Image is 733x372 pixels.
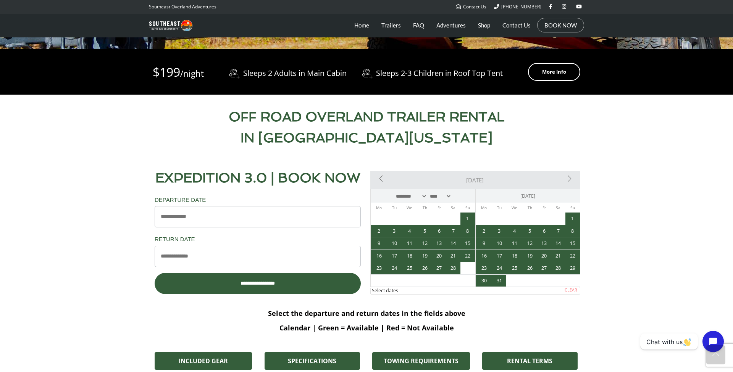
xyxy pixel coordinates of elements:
a: 10 [492,237,506,250]
a: 15 [460,237,475,250]
a: 18 [506,250,523,262]
label: Departure Date [155,196,206,204]
a: 21 [551,250,565,262]
span: Thursday [418,205,432,210]
span: Monday [371,205,387,210]
a: 8 [460,225,475,237]
span: Tuesday [387,205,401,210]
a: 27 [537,262,551,274]
h2: IN [GEOGRAPHIC_DATA][US_STATE] [153,131,580,144]
a: 24 [387,262,401,274]
a: 10 [387,237,401,250]
a: Home [354,16,369,35]
a: 12 [418,237,432,250]
b: Calendar | Green = Available | Red = Not Available [279,323,454,332]
a: 17 [387,250,401,262]
a: 14 [446,237,460,250]
span: Friday [537,205,551,210]
a: 25 [506,262,523,274]
span: INCLUDED GEAR [179,358,228,364]
a: 27 [432,262,446,274]
span: TOWING REQUIREMENTS [384,358,459,364]
a: [PHONE_NUMBER] [494,3,541,10]
a: 28 [446,262,460,274]
a: 7 [551,225,565,237]
a: TOWING REQUIREMENTS [372,352,470,370]
label: Return Date [155,235,195,243]
a: 2 [476,225,492,237]
a: 18 [401,250,418,262]
span: Contact Us [463,3,486,10]
a: 23 [371,262,387,274]
a: 15 [565,237,580,250]
a: 17 [492,250,506,262]
a: 23 [476,262,492,274]
a: INCLUDED GEAR [155,352,252,370]
a: FAQ [413,16,424,35]
a: 20 [432,250,446,262]
a: 2 [371,225,387,237]
a: 30 [476,275,492,287]
h2: OFF ROAD OVERLAND TRAILER RENTAL [153,110,580,123]
span: Wednesday [507,205,523,210]
a: 13 [537,237,551,250]
a: 12 [523,237,537,250]
span: Sleeps 2-3 Children in Roof Top Tent [376,68,503,78]
a: 14 [551,237,565,250]
a: 20 [537,250,551,262]
a: 22 [565,250,580,262]
span: Sunday [566,205,580,210]
span: Saturday [446,205,460,210]
a: 6 [537,225,551,237]
span: Sleeps 2 Adults in Main Cabin [243,68,347,78]
a: 21 [446,250,460,262]
a: 3 [492,225,506,237]
span: Tuesday [492,205,506,210]
a: RENTAL TERMS [482,352,578,370]
span: RENTAL TERMS [507,358,552,364]
a: 26 [523,262,537,274]
a: Contact Us [456,3,486,10]
a: 11 [506,237,523,250]
a: 3 [387,225,401,237]
a: 29 [565,262,580,274]
a: More Info [528,63,580,81]
a: 7 [446,225,460,237]
a: 4 [401,225,418,237]
div: [DATE] [476,189,580,203]
span: Monday [476,205,492,210]
a: 11 [401,237,418,250]
b: Select the departure and return dates in the fields above [268,309,465,318]
a: 8 [565,225,580,237]
span: [PHONE_NUMBER] [501,3,541,10]
span: SPECIFICATIONS [288,358,336,364]
span: Wednesday [402,205,418,210]
a: Contact Us [502,16,531,35]
a: 5 [523,225,537,237]
span: Friday [432,205,446,210]
a: 5 [418,225,432,237]
a: 4 [506,225,523,237]
h2: EXPEDITION 3.0 | BOOK NOW [153,171,363,184]
a: 1 [565,213,580,225]
a: 24 [492,262,506,274]
a: 28 [551,262,565,274]
p: Southeast Overland Adventures [149,2,216,12]
a: 19 [523,250,537,262]
a: BOOK NOW [544,21,577,29]
span: Sunday [461,205,475,210]
span: Thursday [523,205,537,210]
a: Trailers [381,16,401,35]
a: Adventures [436,16,466,35]
a: Clear [563,287,578,294]
a: 6 [432,225,446,237]
a: 22 [460,250,475,262]
a: Shop [478,16,490,35]
a: 26 [418,262,432,274]
a: 25 [401,262,418,274]
span: Saturday [551,205,565,210]
a: 9 [371,237,387,250]
img: Southeast Overland Adventures [149,20,192,31]
a: 13 [432,237,446,250]
a: [DATE] [438,171,512,189]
